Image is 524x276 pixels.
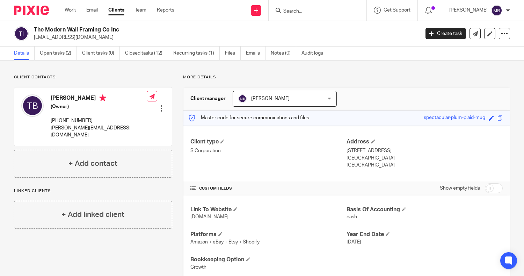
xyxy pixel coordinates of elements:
[347,162,503,169] p: [GEOGRAPHIC_DATA]
[14,188,172,194] p: Linked clients
[183,75,510,80] p: More details
[34,34,415,41] p: [EMAIL_ADDRESS][DOMAIN_NAME]
[173,47,220,60] a: Recurring tasks (1)
[190,240,260,245] span: Amazon + eBay + Etsy + Shopify
[347,240,361,245] span: [DATE]
[108,7,124,14] a: Clients
[347,231,503,238] h4: Year End Date
[190,95,226,102] h3: Client manager
[68,158,117,169] h4: + Add contact
[125,47,168,60] a: Closed tasks (12)
[65,7,76,14] a: Work
[14,75,172,80] p: Client contacts
[491,5,502,16] img: svg%3E
[40,47,77,60] a: Open tasks (2)
[190,265,206,270] span: Growth
[14,47,35,60] a: Details
[301,47,328,60] a: Audit logs
[99,94,106,101] i: Primary
[384,8,410,13] span: Get Support
[190,147,347,154] p: S Corporation
[424,114,485,122] div: spectacular-plum-plaid-mug
[246,47,265,60] a: Emails
[189,114,309,121] p: Master code for secure communications and files
[283,8,345,15] input: Search
[347,147,503,154] p: [STREET_ADDRESS]
[14,6,49,15] img: Pixie
[135,7,146,14] a: Team
[157,7,174,14] a: Reports
[225,47,241,60] a: Files
[251,96,290,101] span: [PERSON_NAME]
[347,155,503,162] p: [GEOGRAPHIC_DATA]
[21,94,44,117] img: svg%3E
[34,26,339,34] h2: The Modern Wall Framing Co Inc
[190,138,347,146] h4: Client type
[238,94,247,103] img: svg%3E
[449,7,488,14] p: [PERSON_NAME]
[86,7,98,14] a: Email
[51,94,147,103] h4: [PERSON_NAME]
[82,47,120,60] a: Client tasks (0)
[190,206,347,213] h4: Link To Website
[51,103,147,110] h5: (Owner)
[440,185,480,192] label: Show empty fields
[347,214,357,219] span: cash
[347,138,503,146] h4: Address
[425,28,466,39] a: Create task
[51,125,147,139] p: [PERSON_NAME][EMAIL_ADDRESS][DOMAIN_NAME]
[190,231,347,238] h4: Platforms
[14,26,29,41] img: svg%3E
[190,214,228,219] span: [DOMAIN_NAME]
[51,117,147,124] p: [PHONE_NUMBER]
[190,186,347,191] h4: CUSTOM FIELDS
[271,47,296,60] a: Notes (0)
[190,256,347,263] h4: Bookkeeping Option
[347,206,503,213] h4: Basis Of Accounting
[61,209,124,220] h4: + Add linked client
